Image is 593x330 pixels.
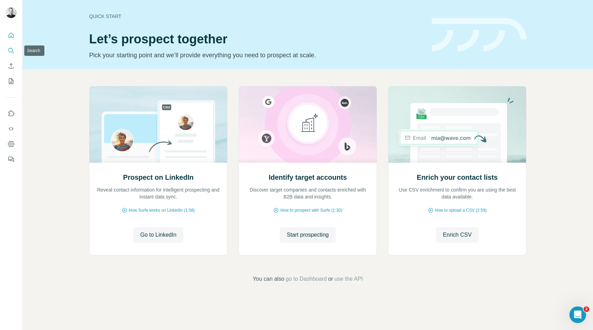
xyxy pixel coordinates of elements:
p: Pick your starting point and we’ll provide everything you need to prospect at scale. [89,50,423,60]
button: use the API [334,275,363,283]
img: Avatar [6,7,17,18]
button: Use Surfe on LinkedIn [6,107,17,120]
span: Go to LinkedIn [140,231,176,239]
span: Start prospecting [287,231,329,239]
span: Enrich CSV [443,231,472,239]
button: Start prospecting [280,227,336,243]
button: Search [6,44,17,57]
p: Reveal contact information for intelligent prospecting and instant data sync. [96,186,220,200]
button: My lists [6,75,17,87]
button: Use Surfe API [6,122,17,135]
h2: Enrich your contact lists [417,172,498,182]
span: How to prospect with Surfe (1:30) [280,207,342,213]
p: Use CSV enrichment to confirm you are using the best data available. [395,186,519,200]
img: Prospect on LinkedIn [89,86,227,163]
h2: Prospect on LinkedIn [123,172,194,182]
button: Dashboard [6,138,17,150]
span: or [328,275,333,283]
button: Enrich CSV [6,60,17,72]
iframe: Intercom live chat [569,306,586,323]
h1: Let’s prospect together [89,32,423,46]
div: Quick start [89,13,423,20]
span: You can also [253,275,284,283]
span: 2 [584,306,589,312]
img: Identify target accounts [239,86,377,163]
img: banner [432,18,526,52]
button: go to Dashboard [286,275,327,283]
img: Enrich your contact lists [388,86,526,163]
h2: Identify target accounts [269,172,347,182]
button: Go to LinkedIn [133,227,183,243]
p: Discover target companies and contacts enriched with B2B data and insights. [246,186,370,200]
button: Quick start [6,29,17,42]
span: How to upload a CSV (2:59) [435,207,487,213]
button: Feedback [6,153,17,166]
span: How Surfe works on LinkedIn (1:58) [129,207,195,213]
button: Enrich CSV [436,227,479,243]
